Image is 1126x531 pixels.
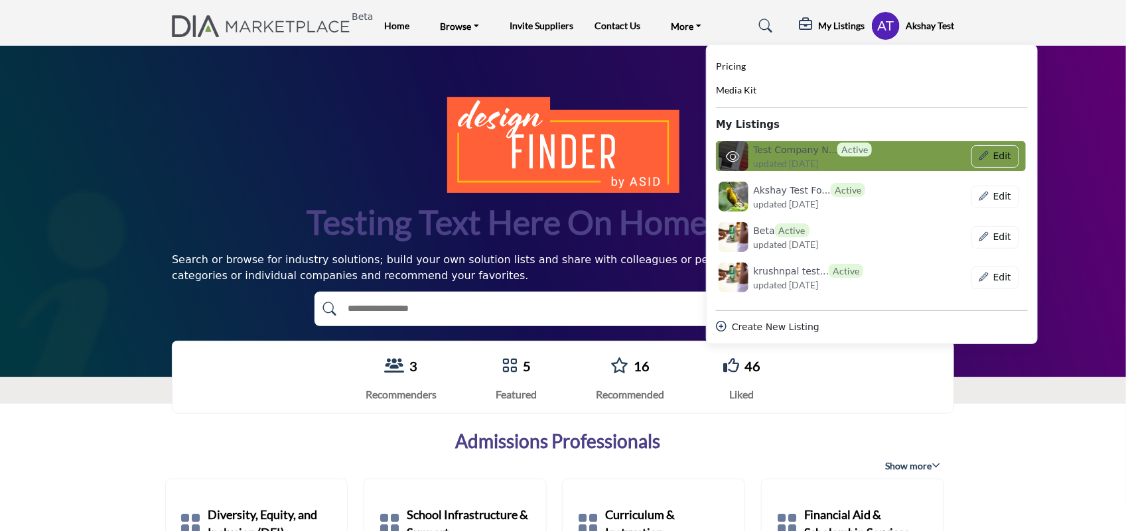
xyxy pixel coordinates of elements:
[172,15,357,37] img: Site Logo
[971,145,1019,168] button: Show Company Details With Edit Page
[447,97,679,192] img: image
[716,117,780,133] b: My Listings
[431,17,489,35] a: Browse
[716,59,746,74] a: Pricing
[716,263,897,292] a: krushnpal-test-1 logo krushnpal test...Active updated [DATE]
[172,252,954,284] div: Search or browse for industry solutions; build your own solution lists and share with colleagues ...
[906,19,954,32] h5: Akshay Test
[971,266,1019,289] button: Show Company Details With Edit Page
[662,17,711,35] a: More
[971,226,1019,249] div: Basic outlined example
[971,186,1019,208] button: Show Company Details With Edit Page
[723,357,739,373] i: Go to Liked
[831,183,865,197] span: Active
[523,358,531,374] a: 5
[706,44,1038,344] div: My Listings
[719,263,748,292] img: krushnpal-test-1 logo
[716,83,756,98] a: Media Kit
[307,201,819,244] h1: Testing text here on home banner
[837,143,872,156] span: Active
[496,386,537,402] div: Featured
[352,11,373,23] h6: Beta
[634,358,650,374] a: 16
[172,15,357,37] a: Beta
[754,223,809,237] h6: Beta
[502,357,518,375] a: Go to Featured
[746,15,782,36] a: Search
[885,459,940,473] span: Show more
[754,156,819,170] span: updated [DATE]
[716,141,897,171] a: gdgdgdg123 logo Test Company N...Active updated [DATE]
[799,18,865,34] div: My Listings
[754,183,865,197] h6: Akshay Test For Test Akshay Test For Test Akshay Test For Test Akshay Test For Test
[385,357,405,375] a: View Recommenders
[775,223,809,237] span: Active
[744,358,760,374] a: 46
[410,358,418,374] a: 3
[610,357,628,375] a: Go to Recommended
[456,430,661,453] a: Admissions Professionals
[871,11,900,40] button: Show hide supplier dropdown
[829,264,863,278] span: Active
[716,60,746,72] span: Pricing
[754,197,819,211] span: updated [DATE]
[971,145,1019,168] div: Basic outlined example
[716,182,897,211] a: akshay-test-for-test logo Akshay Test Fo...Active updated [DATE]
[971,186,1019,208] div: Basic outlined example
[716,320,1028,334] div: Create New Listing
[971,266,1019,289] div: Basic outlined example
[716,84,756,95] span: Media Kit
[754,278,819,292] span: updated [DATE]
[510,20,573,31] a: Invite Suppliers
[754,143,873,156] h6: Test Company Name 2
[754,264,864,278] h6: krushnpal test 1
[366,386,437,402] div: Recommenders
[754,237,819,251] span: updated [DATE]
[971,226,1019,249] button: Show Company Details With Edit Page
[719,222,748,252] img: beta logo
[595,20,640,31] a: Contact Us
[716,222,897,252] a: beta logo BetaActive updated [DATE]
[719,141,748,171] img: gdgdgdg123 logo
[719,182,748,211] img: akshay-test-for-test logo
[818,20,865,32] h5: My Listings
[596,386,664,402] div: Recommended
[385,20,410,31] a: Home
[723,386,760,402] div: Liked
